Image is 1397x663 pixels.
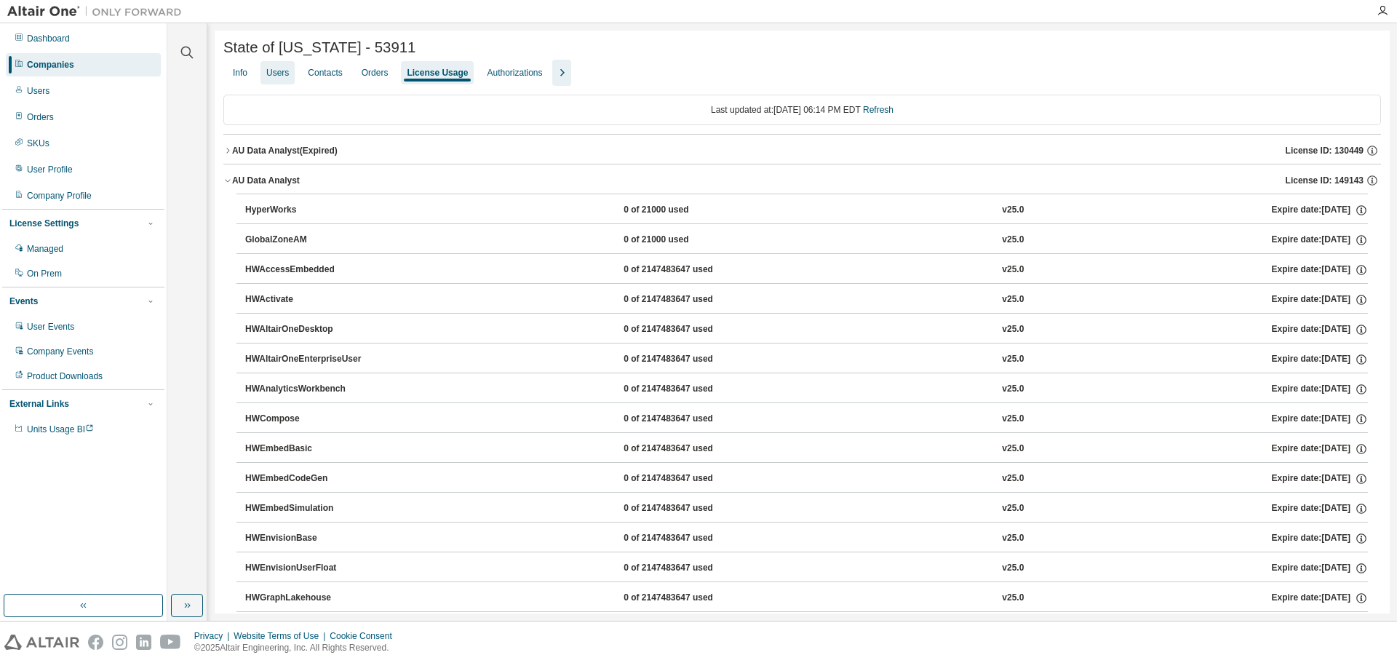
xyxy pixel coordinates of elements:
[245,204,376,217] div: HyperWorks
[1002,532,1024,545] div: v25.0
[245,383,376,396] div: HWAnalyticsWorkbench
[407,67,468,79] div: License Usage
[245,353,376,366] div: HWAltairOneEnterpriseUser
[234,630,330,642] div: Website Terms of Use
[624,383,755,396] div: 0 of 2147483647 used
[245,523,1368,555] button: HWEnvisionBase0 of 2147483647 usedv25.0Expire date:[DATE]
[308,67,342,79] div: Contacts
[7,4,189,19] img: Altair One
[27,370,103,382] div: Product Downloads
[1002,234,1024,247] div: v25.0
[1002,383,1024,396] div: v25.0
[1272,383,1368,396] div: Expire date: [DATE]
[27,346,93,357] div: Company Events
[624,442,755,456] div: 0 of 2147483647 used
[624,353,755,366] div: 0 of 2147483647 used
[1002,263,1024,277] div: v25.0
[624,204,755,217] div: 0 of 21000 used
[27,85,49,97] div: Users
[136,635,151,650] img: linkedin.svg
[245,433,1368,465] button: HWEmbedBasic0 of 2147483647 usedv25.0Expire date:[DATE]
[232,145,338,156] div: AU Data Analyst (Expired)
[624,502,755,515] div: 0 of 2147483647 used
[245,373,1368,405] button: HWAnalyticsWorkbench0 of 2147483647 usedv25.0Expire date:[DATE]
[112,635,127,650] img: instagram.svg
[27,33,70,44] div: Dashboard
[245,562,376,575] div: HWEnvisionUserFloat
[1272,263,1368,277] div: Expire date: [DATE]
[1272,204,1368,217] div: Expire date: [DATE]
[487,67,542,79] div: Authorizations
[624,532,755,545] div: 0 of 2147483647 used
[245,502,376,515] div: HWEmbedSimulation
[245,582,1368,614] button: HWGraphLakehouse0 of 2147483647 usedv25.0Expire date:[DATE]
[1272,562,1368,575] div: Expire date: [DATE]
[223,135,1381,167] button: AU Data Analyst(Expired)License ID: 130449
[88,635,103,650] img: facebook.svg
[624,293,755,306] div: 0 of 2147483647 used
[624,413,755,426] div: 0 of 2147483647 used
[245,194,1368,226] button: HyperWorks0 of 21000 usedv25.0Expire date:[DATE]
[1002,353,1024,366] div: v25.0
[27,111,54,123] div: Orders
[330,630,400,642] div: Cookie Consent
[223,39,415,56] span: State of [US_STATE] - 53911
[1002,413,1024,426] div: v25.0
[233,67,247,79] div: Info
[245,463,1368,495] button: HWEmbedCodeGen0 of 2147483647 usedv25.0Expire date:[DATE]
[624,234,755,247] div: 0 of 21000 used
[245,493,1368,525] button: HWEmbedSimulation0 of 2147483647 usedv25.0Expire date:[DATE]
[27,138,49,149] div: SKUs
[1002,442,1024,456] div: v25.0
[245,263,376,277] div: HWAccessEmbedded
[1272,442,1368,456] div: Expire date: [DATE]
[1002,472,1024,485] div: v25.0
[362,67,389,79] div: Orders
[1272,293,1368,306] div: Expire date: [DATE]
[245,413,376,426] div: HWCompose
[232,175,300,186] div: AU Data Analyst
[1272,472,1368,485] div: Expire date: [DATE]
[27,321,74,333] div: User Events
[1272,532,1368,545] div: Expire date: [DATE]
[245,532,376,545] div: HWEnvisionBase
[245,403,1368,435] button: HWCompose0 of 2147483647 usedv25.0Expire date:[DATE]
[245,472,376,485] div: HWEmbedCodeGen
[1002,502,1024,515] div: v25.0
[624,472,755,485] div: 0 of 2147483647 used
[1002,293,1024,306] div: v25.0
[245,293,376,306] div: HWActivate
[245,592,376,605] div: HWGraphLakehouse
[27,164,73,175] div: User Profile
[194,642,401,654] p: © 2025 Altair Engineering, Inc. All Rights Reserved.
[1286,175,1364,186] span: License ID: 149143
[9,218,79,229] div: License Settings
[245,323,376,336] div: HWAltairOneDesktop
[223,164,1381,196] button: AU Data AnalystLicense ID: 149143
[624,592,755,605] div: 0 of 2147483647 used
[194,630,234,642] div: Privacy
[245,224,1368,256] button: GlobalZoneAM0 of 21000 usedv25.0Expire date:[DATE]
[1272,353,1368,366] div: Expire date: [DATE]
[245,254,1368,286] button: HWAccessEmbedded0 of 2147483647 usedv25.0Expire date:[DATE]
[27,424,94,434] span: Units Usage BI
[624,323,755,336] div: 0 of 2147483647 used
[9,398,69,410] div: External Links
[1272,413,1368,426] div: Expire date: [DATE]
[266,67,289,79] div: Users
[245,314,1368,346] button: HWAltairOneDesktop0 of 2147483647 usedv25.0Expire date:[DATE]
[1272,234,1368,247] div: Expire date: [DATE]
[624,263,755,277] div: 0 of 2147483647 used
[245,442,376,456] div: HWEmbedBasic
[245,284,1368,316] button: HWActivate0 of 2147483647 usedv25.0Expire date:[DATE]
[27,268,62,279] div: On Prem
[27,243,63,255] div: Managed
[4,635,79,650] img: altair_logo.svg
[27,59,74,71] div: Companies
[624,562,755,575] div: 0 of 2147483647 used
[245,552,1368,584] button: HWEnvisionUserFloat0 of 2147483647 usedv25.0Expire date:[DATE]
[160,635,181,650] img: youtube.svg
[1002,562,1024,575] div: v25.0
[1002,204,1024,217] div: v25.0
[1286,145,1364,156] span: License ID: 130449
